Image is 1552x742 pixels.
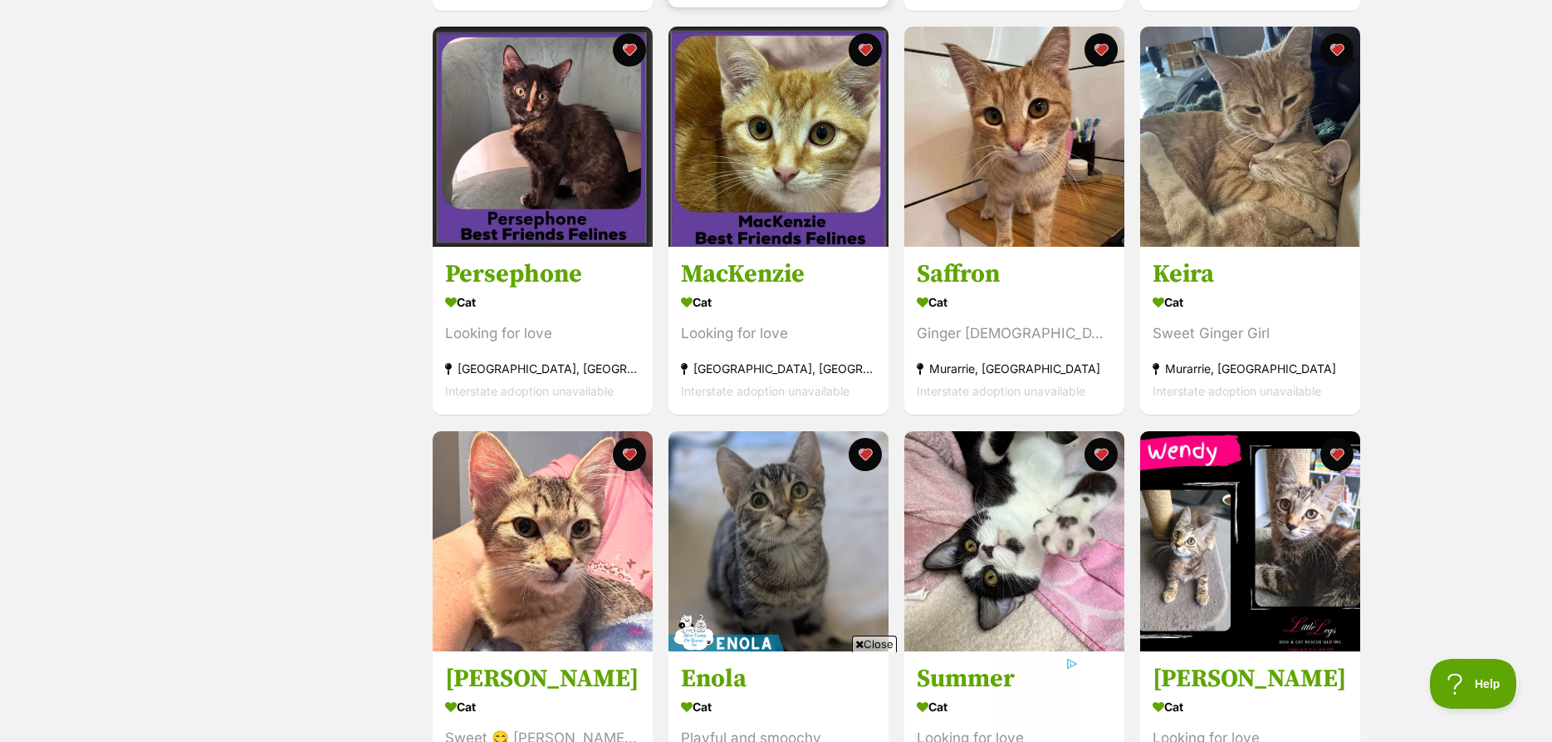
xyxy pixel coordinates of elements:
button: favourite [613,438,646,471]
img: Enola [668,431,889,651]
div: Cat [917,291,1112,315]
button: favourite [1084,438,1118,471]
h3: [PERSON_NAME] [1153,663,1348,695]
div: Ginger [DEMOGRAPHIC_DATA] Beauty [917,323,1112,346]
button: favourite [1084,33,1118,66]
div: Looking for love [681,323,876,346]
h3: [PERSON_NAME] [445,663,640,695]
h3: Saffron [917,259,1112,291]
button: favourite [849,33,882,66]
div: Cat [1153,291,1348,315]
span: Interstate adoption unavailable [681,385,849,399]
div: [GEOGRAPHIC_DATA], [GEOGRAPHIC_DATA] [681,358,876,381]
span: Interstate adoption unavailable [1153,385,1321,399]
img: Wendy [1140,431,1360,651]
div: Cat [445,695,640,719]
div: Murarrie, [GEOGRAPHIC_DATA] [917,358,1112,381]
a: Persephone Cat Looking for love [GEOGRAPHIC_DATA], [GEOGRAPHIC_DATA] Interstate adoption unavaila... [433,247,653,415]
span: Interstate adoption unavailable [445,385,614,399]
img: Keira [1140,27,1360,247]
h3: Keira [1153,259,1348,291]
h3: MacKenzie [681,259,876,291]
button: favourite [1320,438,1354,471]
span: Close [852,636,897,652]
img: Saffron [904,27,1124,247]
div: Cat [1153,695,1348,719]
a: Keira Cat Sweet Ginger Girl Murarrie, [GEOGRAPHIC_DATA] Interstate adoption unavailable favourite [1140,247,1360,415]
div: Looking for love [445,323,640,346]
span: Interstate adoption unavailable [917,385,1085,399]
h3: Summer [917,663,1112,695]
img: Zoe [433,431,653,651]
img: Summer [904,431,1124,651]
button: favourite [613,33,646,66]
h3: Persephone [445,259,640,291]
iframe: Help Scout Beacon - Open [1430,659,1519,709]
div: Murarrie, [GEOGRAPHIC_DATA] [1153,358,1348,381]
div: Sweet Ginger Girl [1153,323,1348,346]
div: Cat [445,291,640,315]
img: Persephone [433,27,653,247]
iframe: Advertisement [474,659,1079,734]
button: favourite [849,438,882,471]
div: [GEOGRAPHIC_DATA], [GEOGRAPHIC_DATA] [445,358,640,381]
div: Cat [917,695,1112,719]
button: favourite [1320,33,1354,66]
a: MacKenzie Cat Looking for love [GEOGRAPHIC_DATA], [GEOGRAPHIC_DATA] Interstate adoption unavailab... [668,247,889,415]
img: MacKenzie [668,27,889,247]
a: Saffron Cat Ginger [DEMOGRAPHIC_DATA] Beauty Murarrie, [GEOGRAPHIC_DATA] Interstate adoption unav... [904,247,1124,415]
div: Cat [681,291,876,315]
